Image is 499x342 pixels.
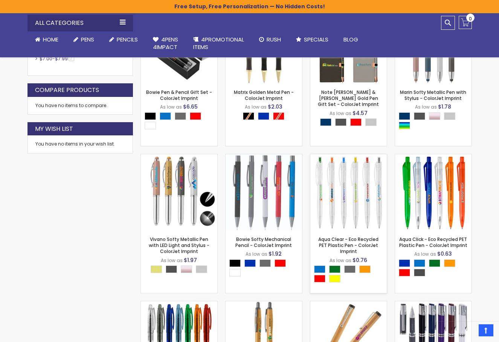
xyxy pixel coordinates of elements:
[318,236,378,255] a: Aqua Clear - Eco Recycled PET Plastic Pen - ColorJet Imprint
[245,104,267,110] span: As low as
[149,236,209,255] a: Vivano Softy Metallic Pen with LED Light and Stylus - ColorJet Imprint
[35,86,99,94] strong: Compare Products
[399,259,410,267] div: Blue
[145,31,186,56] a: 4Pens4impact
[429,112,440,120] div: Rose Gold
[267,35,281,43] span: Rush
[350,118,362,126] div: Red
[330,257,351,264] span: As low as
[181,265,192,273] div: Rose Gold
[444,259,455,267] div: Orange
[151,265,162,273] div: Gold
[43,35,58,43] span: Home
[229,269,241,276] div: White
[414,112,425,120] div: Gunmetal
[81,35,94,43] span: Pens
[40,55,52,62] span: $7.00
[226,154,302,160] a: Bowie Softy Mechanical Pencil - ColorJet Imprint
[314,275,325,282] div: Red
[444,112,455,120] div: Silver
[69,55,74,61] span: 2
[166,265,177,273] div: Gunmetal
[314,265,325,273] div: Blue Light
[330,110,351,117] span: As low as
[399,259,472,278] div: Select A Color
[226,154,302,231] img: Bowie Softy Mechanical Pencil - ColorJet Imprint
[469,15,472,22] span: 0
[102,31,145,48] a: Pencils
[399,112,410,120] div: Navy Blue
[344,265,356,273] div: Grey
[117,35,138,43] span: Pencils
[437,250,452,258] span: $0.63
[244,259,256,267] div: Blue
[437,322,499,342] iframe: Google Customer Reviews
[146,89,212,101] a: Bowie Pen & Pencil Gift Set - ColorJet Imprint
[318,89,379,107] a: Note [PERSON_NAME] & [PERSON_NAME] Gold Pen Gift Set - ColorJet Imprint
[415,104,437,110] span: As low as
[320,118,331,126] div: Navy Blue
[353,109,368,117] span: $4.57
[329,275,340,282] div: Yellow
[399,112,472,131] div: Select A Color
[288,31,336,48] a: Specials
[145,112,156,120] div: Black
[304,35,328,43] span: Specials
[310,154,387,160] a: Aqua Clear - Eco Recycled PET Plastic Pen - ColorJet Imprint
[229,259,302,278] div: Select A Color
[193,35,244,51] span: 4PROMOTIONAL ITEMS
[27,31,66,48] a: Home
[66,31,102,48] a: Pens
[269,250,282,258] span: $1.92
[160,104,182,110] span: As low as
[414,251,436,257] span: As low as
[395,154,472,231] img: Aqua Click - Eco Recycled PET Plastic Pen - ColorJet Imprint
[329,265,340,273] div: Green
[252,31,288,48] a: Rush
[229,259,241,267] div: Black
[160,112,171,120] div: Blue Light
[399,236,467,248] a: Aqua Click - Eco Recycled PET Plastic Pen - ColorJet Imprint
[38,55,77,62] a: $7.00-$7.992
[335,118,346,126] div: Gunmetal
[353,256,367,264] span: $0.76
[268,103,282,110] span: $2.03
[459,16,472,29] a: 0
[258,112,269,120] div: Blue
[243,112,288,122] div: Select A Color
[141,154,217,231] img: Vivano Softy Metallic Pen with LED Light and Stylus - ColorJet Imprint
[395,301,472,307] a: Laguna Gel Pen - ColorJet Imprint
[151,265,211,275] div: Select A Color
[314,265,387,284] div: Select A Color
[196,265,207,273] div: Silver
[275,259,286,267] div: Red
[310,154,387,231] img: Aqua Clear - Eco Recycled PET Plastic Pen - ColorJet Imprint
[153,35,178,51] span: 4Pens 4impact
[399,269,410,276] div: Red
[141,154,217,160] a: Vivano Softy Metallic Pen with LED Light and Stylus - ColorJet Imprint
[175,112,186,120] div: Grey
[234,89,294,101] a: Matrix Golden Metal Pen - ColorJet Imprint
[184,256,197,264] span: $1.97
[55,55,68,62] span: $7.99
[235,236,292,248] a: Bowie Softy Mechanical Pencil - ColorJet Imprint
[27,15,133,31] div: All Categories
[259,259,271,267] div: Grey
[414,269,425,276] div: Smoke
[35,125,73,133] strong: My Wish List
[400,89,466,101] a: Marin Softy Metallic Pen with Stylus - ColorJet Imprint
[246,251,267,257] span: As low as
[145,122,156,129] div: White
[429,259,440,267] div: Green
[145,112,217,131] div: Select A Color
[320,118,380,128] div: Select A Color
[395,154,472,160] a: Aqua Click - Eco Recycled PET Plastic Pen - ColorJet Imprint
[186,31,252,56] a: 4PROMOTIONALITEMS
[438,103,451,110] span: $1.78
[414,259,425,267] div: Blue Light
[365,118,377,126] div: Silver
[226,301,302,307] a: Bamboo Sophisticate Pen - ColorJet Imprint
[161,257,183,264] span: As low as
[141,301,217,307] a: Aqua Gel - Recycled PET Plastic Pen - ColorJet Imprint
[27,97,133,115] div: You have no items to compare.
